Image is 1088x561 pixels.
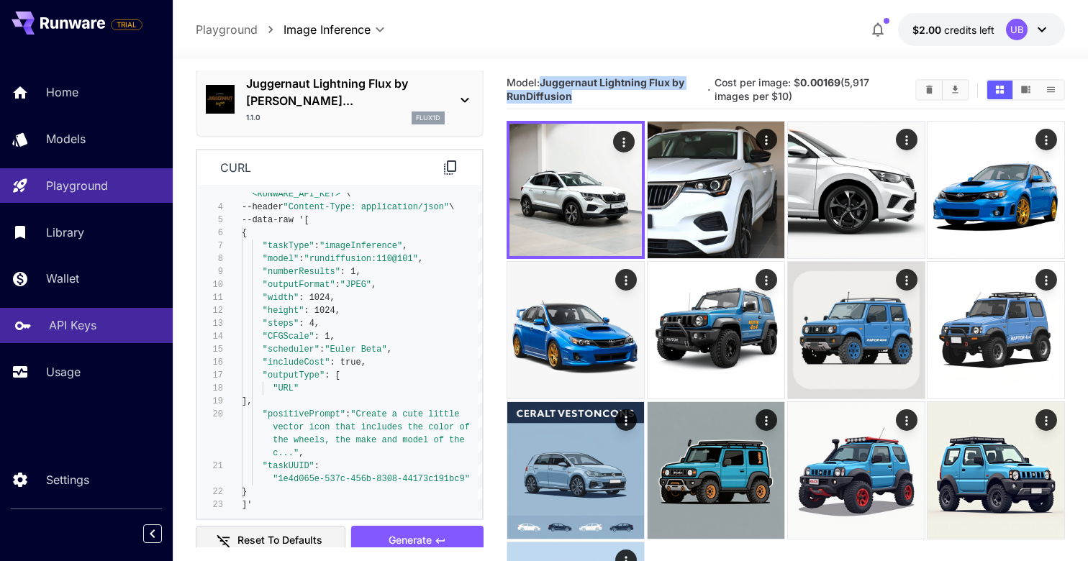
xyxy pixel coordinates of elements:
[273,435,464,445] span: the wheels, the make and model of the
[197,240,223,252] div: 7
[507,76,684,102] span: Model:
[197,278,223,291] div: 10
[263,241,314,251] span: "taskType"
[928,122,1064,258] img: Z
[263,370,325,380] span: "outputType"
[613,131,635,152] div: Actions
[46,130,86,147] p: Models
[304,306,340,316] span: : 1024,
[449,202,454,212] span: \
[197,356,223,369] div: 16
[615,409,637,431] div: Actions
[507,402,644,539] img: Z
[304,254,417,264] span: "rundiffusion:110@101"
[1038,81,1064,99] button: Show images in list view
[283,202,448,212] span: "Content-Type: application/json"
[1035,269,1057,291] div: Actions
[755,269,776,291] div: Actions
[335,280,340,290] span: :
[273,422,470,432] span: vector icon that includes the color of
[197,485,223,498] div: 22
[252,189,345,199] span: <RUNWARE_API_KEY>"
[912,22,994,37] div: $2.00
[928,402,1064,539] img: 9k=
[788,122,925,258] img: Z
[895,269,917,291] div: Actions
[197,201,223,214] div: 4
[371,280,376,290] span: ,
[943,81,968,99] button: Download All
[418,254,423,264] span: ,
[197,214,223,227] div: 5
[416,113,440,123] p: flux1d
[314,461,319,471] span: :
[917,81,942,99] button: Clear Images
[386,345,391,355] span: ,
[197,252,223,265] div: 8
[197,317,223,330] div: 13
[206,69,473,130] div: Juggernaut Lightning Flux by [PERSON_NAME]...1.1.0flux1d
[800,76,840,88] b: 0.00169
[788,402,925,539] img: Z
[46,363,81,380] p: Usage
[143,524,162,543] button: Collapse sidebar
[196,526,345,555] button: Reset to defaults
[788,262,925,398] img: Z
[615,269,637,291] div: Actions
[755,129,776,150] div: Actions
[46,177,108,194] p: Playground
[389,532,432,549] span: Generate
[509,124,642,256] img: 9k=
[242,487,247,497] span: }
[197,330,223,343] div: 14
[273,474,470,484] span: "1e4d065e-537c-456b-8308-44173c191bc9"
[345,189,350,199] span: \
[112,19,142,30] span: TRIAL
[197,291,223,304] div: 11
[284,21,371,38] span: Image Inference
[197,304,223,317] div: 12
[197,227,223,240] div: 6
[345,409,350,419] span: :
[263,267,340,277] span: "numberResults"
[197,343,223,356] div: 15
[1006,19,1028,40] div: UB
[263,332,314,342] span: "CFGScale"
[299,293,335,303] span: : 1024,
[648,262,784,398] img: Z
[196,21,284,38] nav: breadcrumb
[507,76,684,102] b: Juggernaut Lightning Flux by RunDiffusion
[111,16,142,33] span: Add your payment card to enable full platform functionality.
[263,345,319,355] span: "scheduler"
[340,280,371,290] span: "JPEG"
[314,241,319,251] span: :
[928,262,1064,398] img: Z
[197,382,223,395] div: 18
[273,448,299,458] span: c..."
[325,370,340,380] span: : [
[46,83,78,101] p: Home
[715,76,869,102] span: Cost per image: $ (5,917 images per $10)
[340,267,361,277] span: : 1,
[263,254,299,264] span: "model"
[197,408,223,421] div: 20
[246,75,445,109] p: Juggernaut Lightning Flux by [PERSON_NAME]...
[197,395,223,408] div: 19
[242,228,247,238] span: {
[648,402,784,539] img: Z
[915,79,969,101] div: Clear ImagesDownload All
[350,409,459,419] span: "Create a cute little
[944,24,994,36] span: credits left
[242,215,309,225] span: --data-raw '[
[46,471,89,488] p: Settings
[242,500,252,510] span: ]'
[299,319,319,329] span: : 4,
[220,159,251,176] p: curl
[49,316,96,334] p: API Keys
[351,526,484,555] button: Generate
[196,21,258,38] a: Playground
[263,357,330,368] span: "includeCost"
[299,448,304,458] span: ,
[402,241,407,251] span: ,
[263,461,314,471] span: "taskUUID"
